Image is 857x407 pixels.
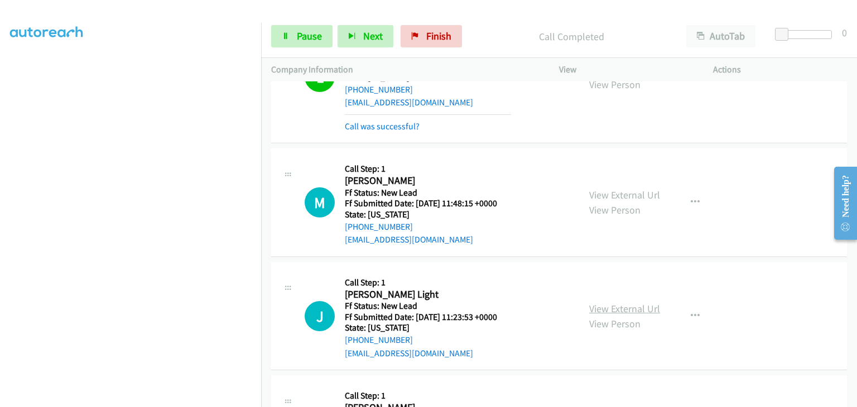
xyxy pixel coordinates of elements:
[842,25,847,40] div: 0
[559,63,693,76] p: View
[345,163,511,175] h5: Call Step: 1
[345,335,413,345] a: [PHONE_NUMBER]
[345,348,473,358] a: [EMAIL_ADDRESS][DOMAIN_NAME]
[589,78,641,91] a: View Person
[305,301,335,331] h1: J
[363,30,383,42] span: Next
[297,30,322,42] span: Pause
[589,302,660,315] a: View External Url
[345,301,511,312] h5: Ff Status: New Lead
[825,159,857,248] iframe: Resource Center
[345,288,511,301] h2: [PERSON_NAME] Light
[271,25,333,47] a: Pause
[589,203,641,216] a: View Person
[477,29,666,44] p: Call Completed
[345,175,511,187] h2: [PERSON_NAME]
[345,234,473,245] a: [EMAIL_ADDRESS][DOMAIN_NAME]
[345,322,511,333] h5: State: [US_STATE]
[589,188,660,201] a: View External Url
[338,25,393,47] button: Next
[305,301,335,331] div: The call is yet to be attempted
[345,97,473,108] a: [EMAIL_ADDRESS][DOMAIN_NAME]
[271,63,539,76] p: Company Information
[345,390,569,401] h5: Call Step: 1
[686,25,755,47] button: AutoTab
[401,25,462,47] a: Finish
[305,187,335,217] h1: M
[345,221,413,232] a: [PHONE_NUMBER]
[345,121,420,132] a: Call was successful?
[345,198,511,209] h5: Ff Submitted Date: [DATE] 11:48:15 +0000
[345,209,511,220] h5: State: [US_STATE]
[426,30,451,42] span: Finish
[345,277,511,288] h5: Call Step: 1
[589,317,641,330] a: View Person
[713,63,847,76] p: Actions
[345,312,511,323] h5: Ff Submitted Date: [DATE] 11:23:53 +0000
[345,84,413,95] a: [PHONE_NUMBER]
[345,187,511,198] h5: Ff Status: New Lead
